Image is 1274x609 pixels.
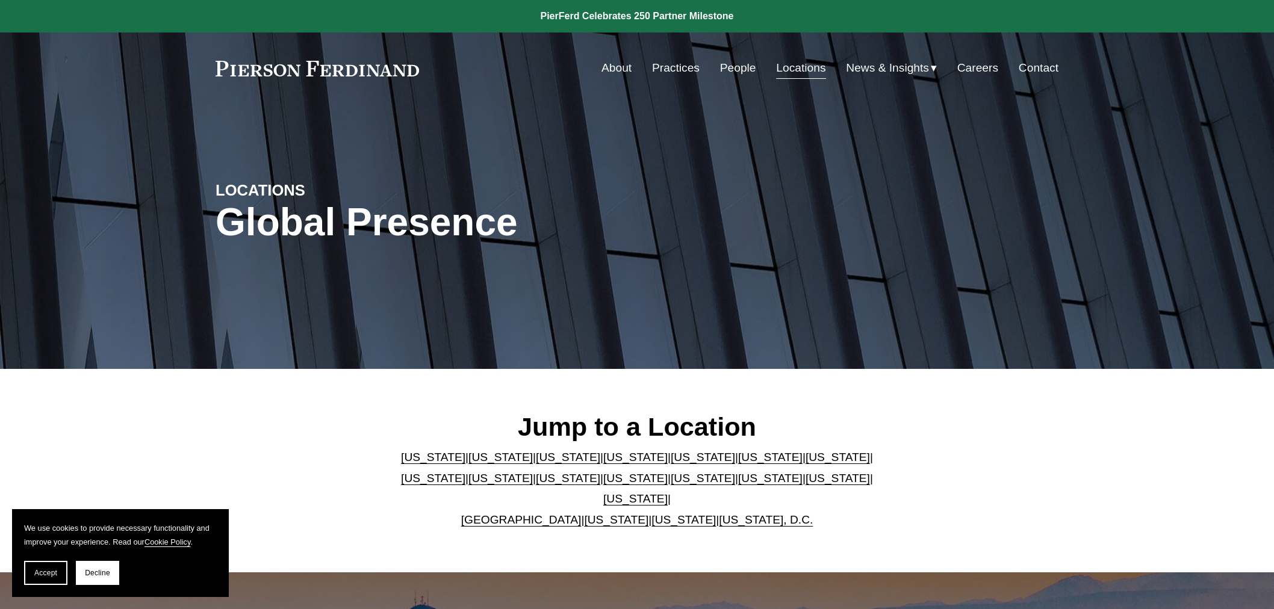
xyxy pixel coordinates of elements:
[34,569,57,577] span: Accept
[738,451,803,463] a: [US_STATE]
[846,57,937,79] a: folder dropdown
[651,513,716,526] a: [US_STATE]
[603,472,668,484] a: [US_STATE]
[584,513,648,526] a: [US_STATE]
[536,472,600,484] a: [US_STATE]
[957,57,998,79] a: Careers
[12,509,229,597] section: Cookie banner
[468,472,533,484] a: [US_STATE]
[24,521,217,549] p: We use cookies to provide necessary functionality and improve your experience. Read our .
[76,561,119,585] button: Decline
[401,451,465,463] a: [US_STATE]
[144,537,191,546] a: Cookie Policy
[391,447,883,530] p: | | | | | | | | | | | | | | | | | |
[671,472,735,484] a: [US_STATE]
[85,569,110,577] span: Decline
[468,451,533,463] a: [US_STATE]
[719,513,813,526] a: [US_STATE], D.C.
[652,57,700,79] a: Practices
[536,451,600,463] a: [US_STATE]
[216,181,426,200] h4: LOCATIONS
[806,451,870,463] a: [US_STATE]
[391,411,883,442] h2: Jump to a Location
[846,58,929,79] span: News & Insights
[603,492,668,505] a: [US_STATE]
[738,472,803,484] a: [US_STATE]
[1019,57,1058,79] a: Contact
[806,472,870,484] a: [US_STATE]
[461,513,582,526] a: [GEOGRAPHIC_DATA]
[776,57,825,79] a: Locations
[216,200,777,244] h1: Global Presence
[720,57,756,79] a: People
[603,451,668,463] a: [US_STATE]
[24,561,67,585] button: Accept
[671,451,735,463] a: [US_STATE]
[601,57,632,79] a: About
[401,472,465,484] a: [US_STATE]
